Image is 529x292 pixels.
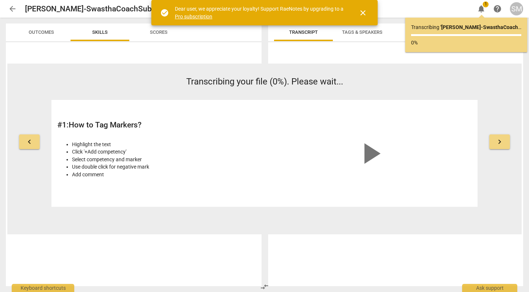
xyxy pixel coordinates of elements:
span: arrow_back [8,4,17,13]
li: Click '+Add competency' [72,148,260,156]
div: Dear user, we appreciate your loyalty! Support RaeNotes by upgrading to a [175,5,345,20]
li: Highlight the text [72,141,260,148]
span: Transcribing your file (0%). Please wait... [186,76,343,87]
div: Keyboard shortcuts [12,284,74,292]
span: help [493,4,502,13]
a: Help [491,2,504,15]
span: keyboard_arrow_right [495,137,504,146]
p: Transcribing ... [411,24,521,31]
span: close [359,8,367,17]
a: Pro subscription [175,14,212,19]
button: Close [354,4,372,22]
li: Use double click for negative mark [72,163,260,171]
span: play_arrow [353,136,388,171]
span: 1 [483,1,489,7]
button: SM [510,2,523,15]
button: Notifications [475,2,488,15]
span: notifications [477,4,486,13]
span: Tags & Speakers [342,29,382,35]
span: Transcript [289,29,318,35]
span: keyboard_arrow_left [25,137,34,146]
p: 0% [411,39,521,47]
span: Skills [92,29,108,35]
h2: [PERSON_NAME]-SwasthaCoachSubmission [25,4,179,14]
li: Add comment [72,171,260,179]
div: Ask support [462,284,517,292]
span: Outcomes [29,29,54,35]
li: Select competency and marker [72,156,260,163]
span: check_circle [160,8,169,17]
h2: # 1 : How to Tag Markers? [57,120,260,130]
span: Scores [150,29,168,35]
span: compare_arrows [260,282,269,291]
